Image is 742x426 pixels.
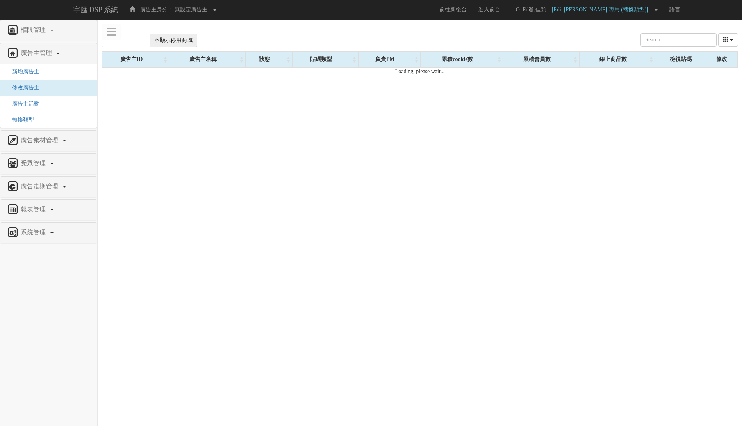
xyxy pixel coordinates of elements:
[718,33,738,47] button: columns
[6,134,91,147] a: 廣告素材管理
[19,27,50,33] span: 權限管理
[19,229,50,236] span: 系統管理
[6,85,39,91] a: 修改廣告主
[359,52,420,67] div: 負責PM
[6,181,91,193] a: 廣告走期管理
[655,52,706,67] div: 檢視貼碼
[503,52,579,67] div: 累積會員數
[718,33,738,47] div: Columns
[246,52,292,67] div: 狀態
[6,158,91,170] a: 受眾管理
[150,34,197,47] span: 不顯示停用商城
[19,160,50,166] span: 受眾管理
[640,33,717,47] input: Search
[706,52,737,67] div: 修改
[580,52,655,67] div: 線上商品數
[6,69,39,75] a: 新增廣告主
[19,137,62,143] span: 廣告素材管理
[19,206,50,213] span: 報表管理
[6,227,91,239] a: 系統管理
[6,117,34,123] a: 轉換類型
[512,7,551,13] span: O_Edi劉佳穎
[102,52,169,67] div: 廣告主ID
[6,24,91,37] a: 權限管理
[6,101,39,107] a: 廣告主活動
[140,7,173,13] span: 廣告主身分：
[293,52,359,67] div: 貼碼類型
[552,7,652,13] span: [Edi, [PERSON_NAME] 專用 (轉換類型)]
[102,68,738,82] div: Loading, please wait...
[19,183,62,190] span: 廣告走期管理
[421,52,503,67] div: 累積cookie數
[6,47,91,60] a: 廣告主管理
[19,50,56,56] span: 廣告主管理
[175,7,207,13] span: 無設定廣告主
[169,52,245,67] div: 廣告主名稱
[6,204,91,216] a: 報表管理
